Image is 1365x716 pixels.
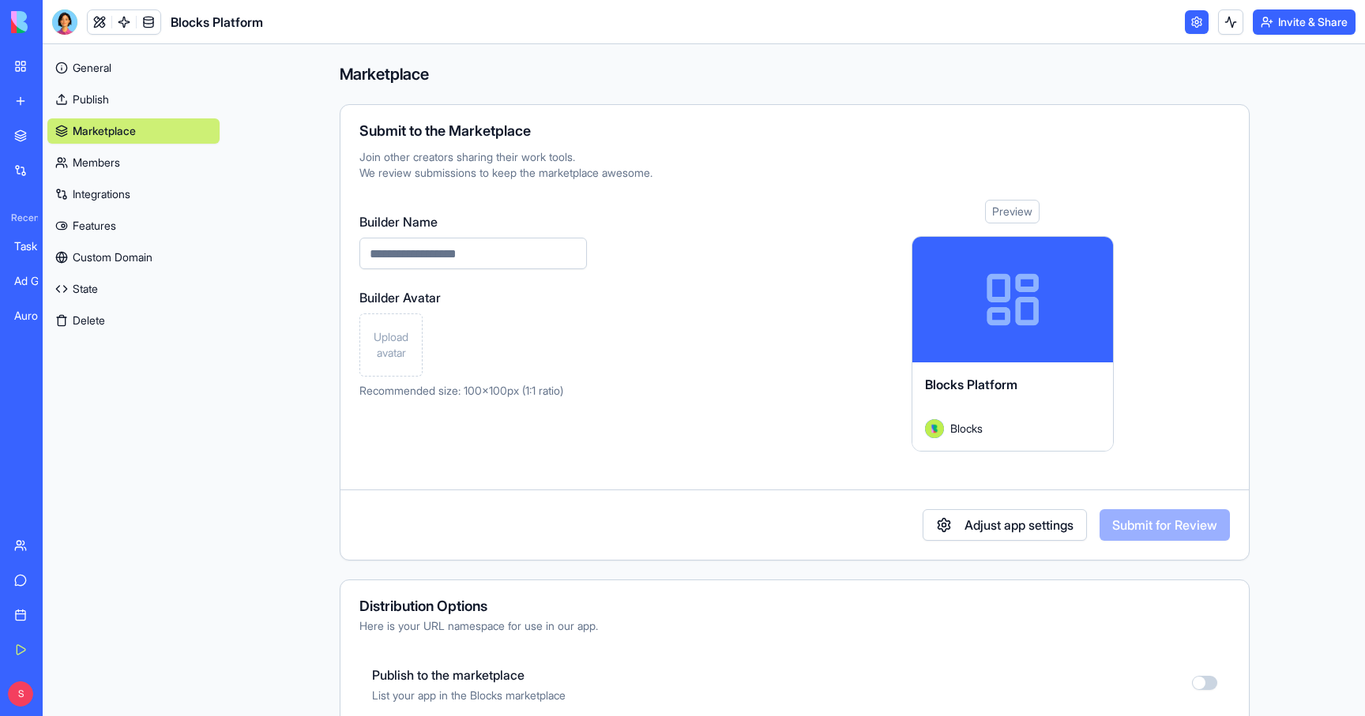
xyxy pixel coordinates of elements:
[47,245,220,270] a: Custom Domain
[14,308,58,324] div: Aurora Atelier
[359,383,587,399] p: Recommended size: 100x100px (1:1 ratio)
[5,231,68,262] a: TaskFlow
[47,87,220,112] a: Publish
[925,419,944,438] img: Avatar
[47,276,220,302] a: State
[47,55,220,81] a: General
[359,599,1230,613] div: Distribution Options
[372,665,566,684] span: Publish to the marketplace
[5,265,68,297] a: Ad Generation Studio
[923,509,1087,541] button: Adjust app settings
[1253,9,1356,35] button: Invite & Share
[14,273,58,289] div: Ad Generation Studio
[14,238,58,254] div: TaskFlow
[47,150,220,175] a: Members
[359,124,1230,138] div: Submit to the Marketplace
[47,182,220,207] a: Integrations
[372,688,566,703] span: List your app in the Blocks marketplace
[367,329,416,361] span: Upload avatar
[359,212,587,231] label: Builder Name
[47,213,220,238] a: Features
[359,618,1230,634] div: Here is your URL namespace for use in our app.
[8,681,33,707] span: S
[925,377,1017,392] span: Blocks Platform
[171,13,263,32] span: Blocks Platform
[985,200,1040,223] div: Preview
[912,236,1114,452] a: Blocks PlatformAvatarBlocks
[359,313,423,377] div: Upload avatar
[950,420,983,437] span: Blocks
[5,300,68,332] a: Aurora Atelier
[47,308,220,333] button: Delete
[359,288,587,307] label: Builder Avatar
[11,11,109,33] img: logo
[340,63,1250,85] h4: Marketplace
[5,212,38,224] span: Recent
[47,118,220,144] a: Marketplace
[359,149,1230,181] div: Join other creators sharing their work tools. We review submissions to keep the marketplace awesome.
